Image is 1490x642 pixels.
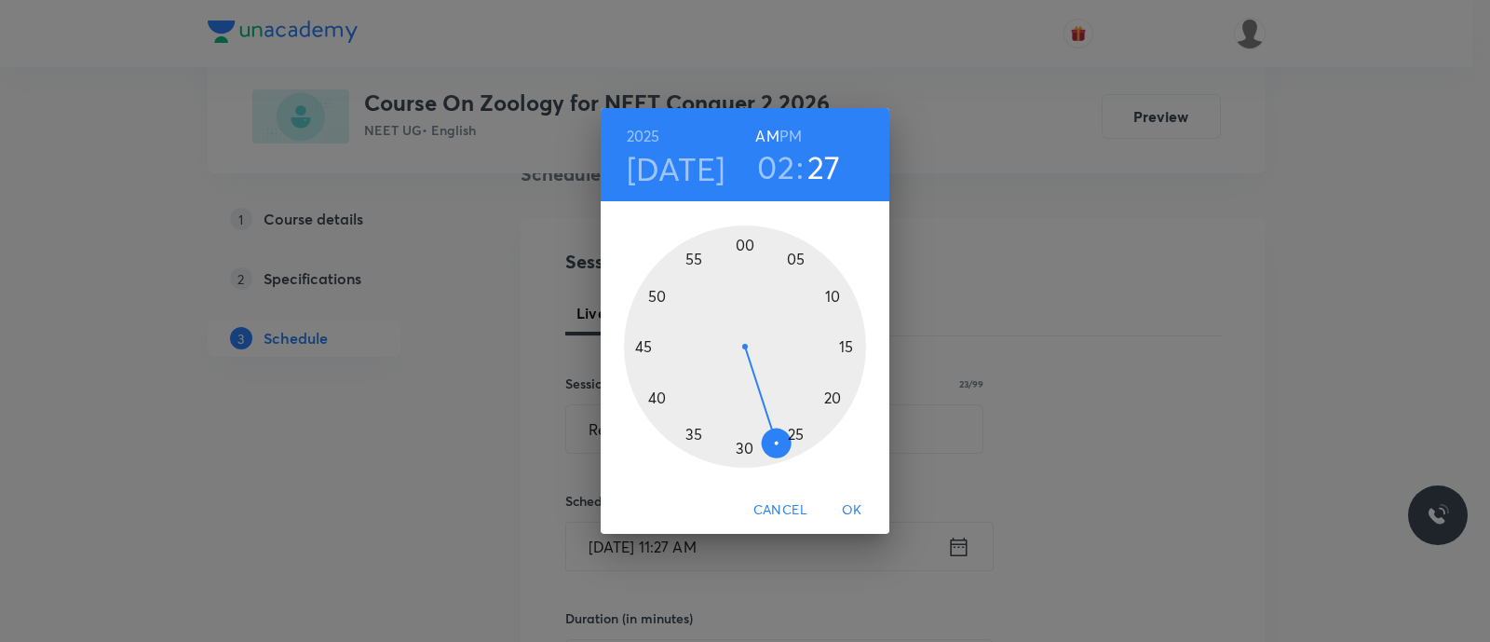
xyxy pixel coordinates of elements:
button: AM [755,123,779,149]
h3: : [796,147,804,186]
button: 2025 [627,123,660,149]
span: OK [830,499,874,522]
button: 27 [807,147,841,186]
button: Cancel [746,493,815,527]
button: [DATE] [627,149,725,188]
button: 02 [757,147,794,186]
button: PM [779,123,802,149]
span: Cancel [753,499,807,522]
button: OK [822,493,882,527]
